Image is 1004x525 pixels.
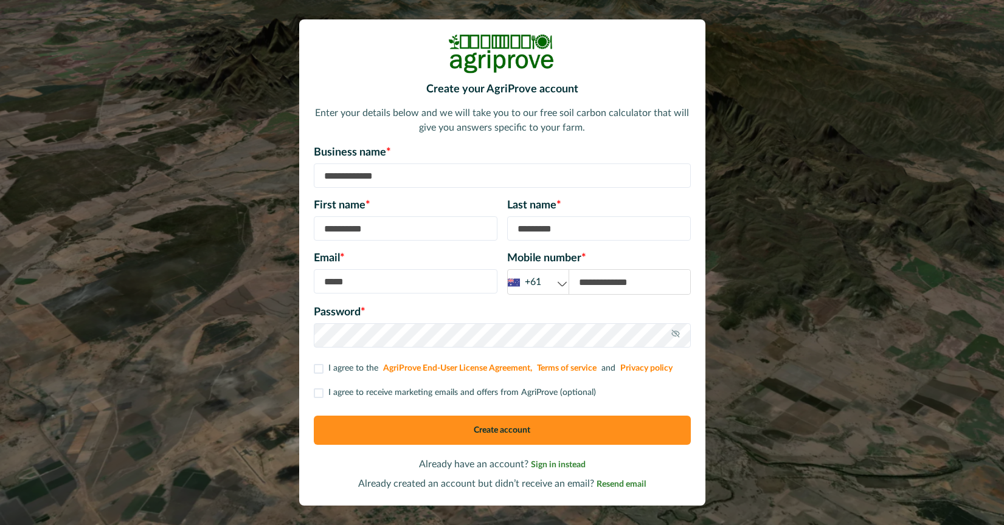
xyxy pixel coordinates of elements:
[314,416,691,445] button: Create account
[531,459,586,469] a: Sign in instead
[314,197,497,214] p: First name
[314,457,691,472] p: Already have an account?
[597,480,646,489] span: Resend email
[314,145,691,161] p: Business name
[597,479,646,489] a: Resend email
[314,106,691,135] p: Enter your details below and we will take you to our free soil carbon calculator that will give y...
[507,197,691,214] p: Last name
[383,364,532,372] a: AgriProve End-User License Agreement,
[314,304,691,321] p: Password
[314,476,691,491] p: Already created an account but didn’t receive an email?
[314,250,497,267] p: Email
[507,250,691,267] p: Mobile number
[448,34,557,74] img: Logo Image
[531,461,586,469] span: Sign in instead
[620,364,673,372] a: Privacy policy
[328,362,675,375] p: I agree to the and
[537,364,597,372] a: Terms of service
[314,83,691,97] h2: Create your AgriProve account
[328,386,596,399] p: I agree to receive marketing emails and offers from AgriProve (optional)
